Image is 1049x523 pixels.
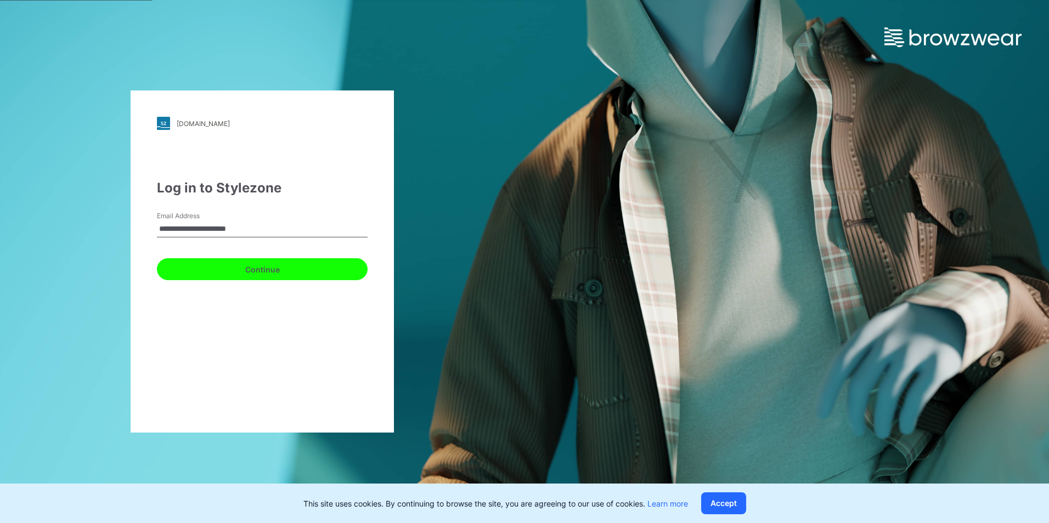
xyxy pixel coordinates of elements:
[177,120,230,128] div: [DOMAIN_NAME]
[157,117,170,130] img: stylezone-logo.562084cfcfab977791bfbf7441f1a819.svg
[303,498,688,509] p: This site uses cookies. By continuing to browse the site, you are agreeing to our use of cookies.
[157,211,234,221] label: Email Address
[157,178,368,198] div: Log in to Stylezone
[884,27,1022,47] img: browzwear-logo.e42bd6dac1945053ebaf764b6aa21510.svg
[157,258,368,280] button: Continue
[647,499,688,508] a: Learn more
[157,117,368,130] a: [DOMAIN_NAME]
[701,492,746,514] button: Accept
